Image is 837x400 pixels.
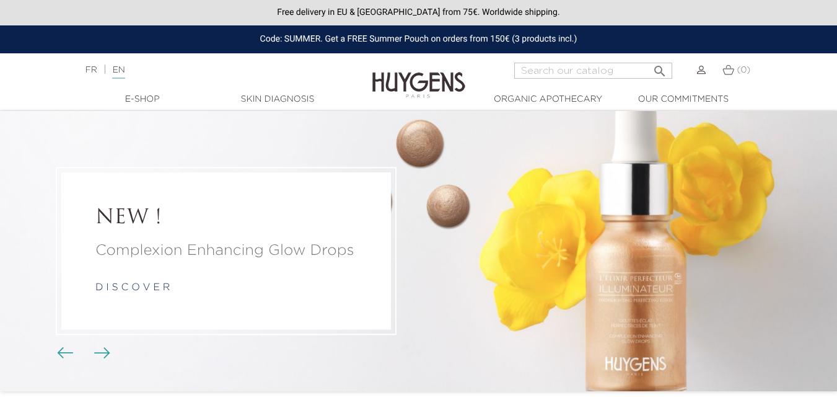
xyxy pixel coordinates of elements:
a: Complexion Enhancing Glow Drops [95,239,357,262]
div: Carousel buttons [62,344,102,363]
input: Search [514,63,672,79]
a: Skin Diagnosis [216,93,340,106]
a: E-Shop [81,93,204,106]
a: d i s c o v e r [95,283,170,293]
a: EN [112,66,125,79]
a: Organic Apothecary [486,93,610,106]
button:  [649,59,671,76]
div: | [79,63,340,78]
img: Huygens [372,52,465,100]
a: FR [85,66,97,74]
a: Our commitments [621,93,745,106]
i:  [652,60,667,75]
span: (0) [737,66,750,74]
a: NEW ! [95,207,357,230]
